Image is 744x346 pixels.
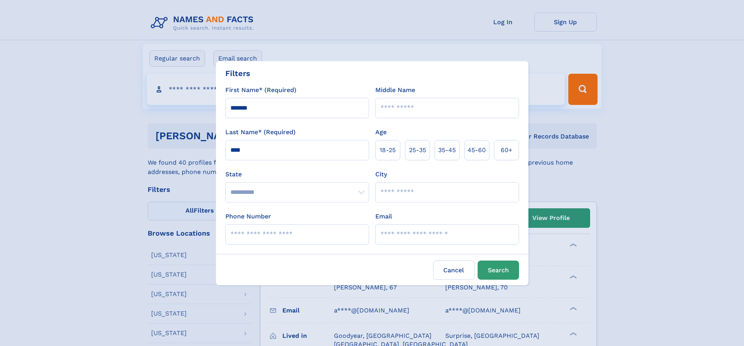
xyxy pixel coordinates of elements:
[225,170,369,179] label: State
[375,212,392,221] label: Email
[433,261,475,280] label: Cancel
[225,212,271,221] label: Phone Number
[375,170,387,179] label: City
[467,145,486,155] span: 45‑60
[478,261,519,280] button: Search
[409,145,426,155] span: 25‑35
[225,67,250,79] div: Filters
[375,85,415,95] label: Middle Name
[438,145,456,155] span: 35‑45
[375,128,387,137] label: Age
[501,145,512,155] span: 60+
[225,85,296,95] label: First Name* (Required)
[225,128,296,137] label: Last Name* (Required)
[380,145,396,155] span: 18‑25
